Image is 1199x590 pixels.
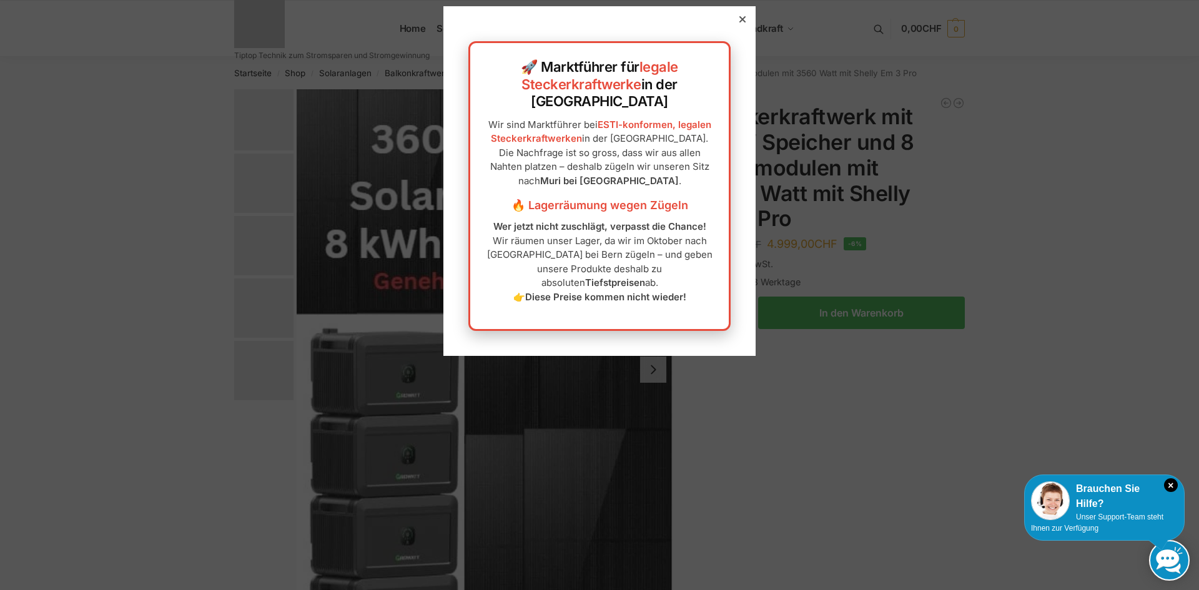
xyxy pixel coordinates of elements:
div: Brauchen Sie Hilfe? [1031,481,1178,511]
strong: Muri bei [GEOGRAPHIC_DATA] [540,175,679,187]
p: Wir räumen unser Lager, da wir im Oktober nach [GEOGRAPHIC_DATA] bei Bern zügeln – und geben unse... [483,220,716,304]
a: legale Steckerkraftwerke [521,59,678,92]
strong: Tiefstpreisen [585,277,645,288]
span: Unser Support-Team steht Ihnen zur Verfügung [1031,513,1163,533]
img: Customer service [1031,481,1070,520]
a: ESTI-konformen, legalen Steckerkraftwerken [491,119,711,145]
i: Schließen [1164,478,1178,492]
h3: 🔥 Lagerräumung wegen Zügeln [483,197,716,214]
h2: 🚀 Marktführer für in der [GEOGRAPHIC_DATA] [483,59,716,111]
p: Wir sind Marktführer bei in der [GEOGRAPHIC_DATA]. Die Nachfrage ist so gross, dass wir aus allen... [483,118,716,189]
strong: Diese Preise kommen nicht wieder! [525,291,686,303]
strong: Wer jetzt nicht zuschlägt, verpasst die Chance! [493,220,706,232]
